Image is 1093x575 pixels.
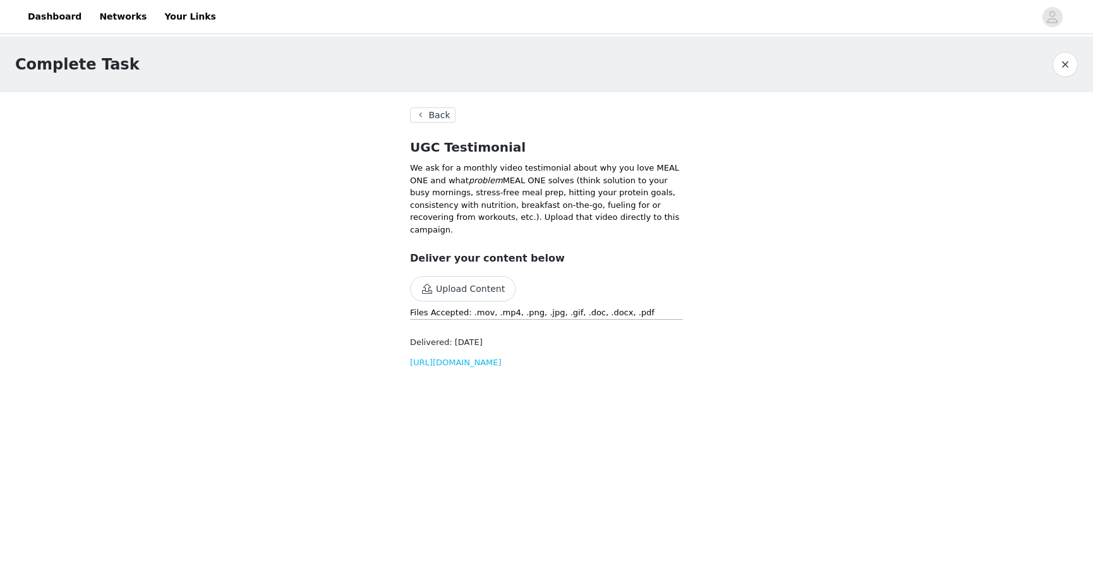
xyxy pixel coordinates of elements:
a: Networks [92,3,154,31]
h3: Deliver your content below [410,251,683,266]
button: Back [410,107,456,123]
h2: UGC Testimonial [410,138,683,157]
button: Upload Content [410,276,516,301]
a: Dashboard [20,3,89,31]
em: problem [469,176,503,185]
a: [URL][DOMAIN_NAME] [410,358,502,367]
h3: Delivered: [DATE] [410,336,683,349]
a: Your Links [157,3,224,31]
h1: Complete Task [15,53,140,76]
p: We ask for a monthly video testimonial about why you love MEAL ONE and what MEAL ONE solves (thin... [410,162,683,236]
div: avatar [1046,7,1058,27]
span: Upload Content [410,284,516,294]
p: Files Accepted: .mov, .mp4, .png, .jpg, .gif, .doc, .docx, .pdf [410,306,683,319]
